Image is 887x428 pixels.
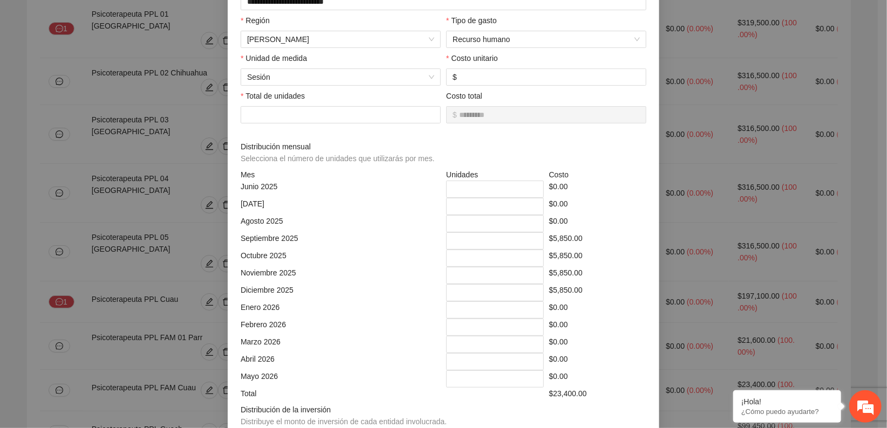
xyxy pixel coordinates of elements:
[238,319,443,336] div: Febrero 2026
[446,52,498,64] label: Costo unitario
[241,141,439,164] span: Distribución mensual
[238,353,443,370] div: Abril 2026
[238,284,443,301] div: Diciembre 2025
[241,90,305,102] label: Total de unidades
[247,31,434,47] span: Cuauhtémoc
[241,52,307,64] label: Unidad de medida
[547,181,650,198] div: $0.00
[238,215,443,232] div: Agosto 2025
[446,90,482,102] label: Costo total
[446,15,497,26] label: Tipo de gasto
[238,336,443,353] div: Marzo 2026
[238,267,443,284] div: Noviembre 2025
[547,319,650,336] div: $0.00
[547,336,650,353] div: $0.00
[547,232,650,250] div: $5,850.00
[238,250,443,267] div: Octubre 2025
[5,294,206,332] textarea: Escriba su mensaje y pulse “Intro”
[247,69,434,85] span: Sesión
[547,353,650,370] div: $0.00
[63,144,149,253] span: Estamos en línea.
[547,169,650,181] div: Costo
[453,71,457,83] span: $
[547,250,650,267] div: $5,850.00
[56,55,181,69] div: Chatee con nosotros ahora
[238,232,443,250] div: Septiembre 2025
[238,370,443,388] div: Mayo 2026
[177,5,203,31] div: Minimizar ventana de chat en vivo
[453,31,640,47] span: Recurso humano
[547,301,650,319] div: $0.00
[241,154,435,163] span: Selecciona el número de unidades que utilizarás por mes.
[547,370,650,388] div: $0.00
[741,397,833,406] div: ¡Hola!
[238,169,443,181] div: Mes
[547,198,650,215] div: $0.00
[241,15,270,26] label: Región
[238,181,443,198] div: Junio 2025
[741,408,833,416] p: ¿Cómo puedo ayudarte?
[238,198,443,215] div: [DATE]
[547,284,650,301] div: $5,850.00
[547,215,650,232] div: $0.00
[547,388,650,399] div: $23,400.00
[241,417,447,426] span: Distribuye el monto de inversión de cada entidad involucrada.
[241,404,451,427] span: Distribución de la inversión
[238,388,443,399] div: Total
[453,109,457,121] span: $
[443,169,547,181] div: Unidades
[547,267,650,284] div: $5,850.00
[238,301,443,319] div: Enero 2026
